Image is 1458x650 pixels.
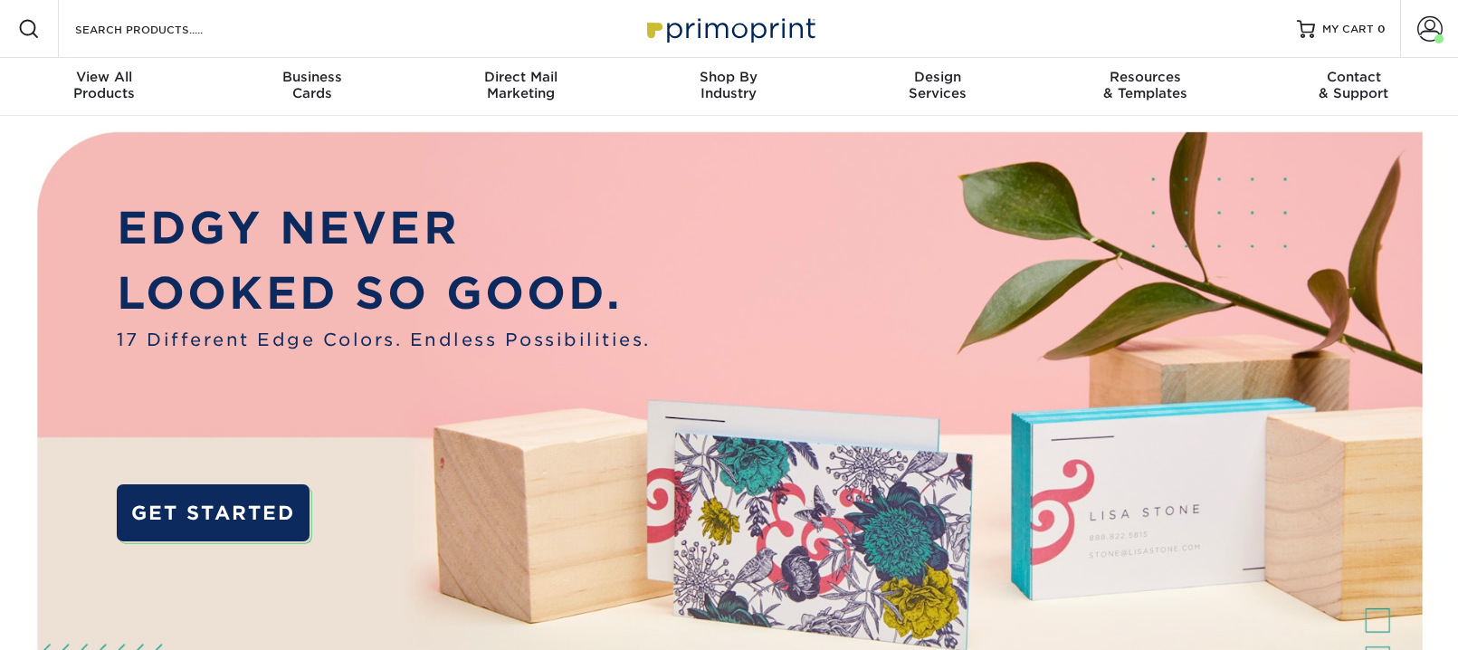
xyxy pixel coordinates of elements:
span: Shop By [624,69,833,85]
span: Resources [1042,69,1250,85]
a: DesignServices [834,58,1042,116]
a: Resources& Templates [1042,58,1250,116]
p: EDGY NEVER [117,196,651,261]
span: Direct Mail [416,69,624,85]
div: Cards [208,69,416,101]
span: 17 Different Edge Colors. Endless Possibilities. [117,327,651,353]
a: Shop ByIndustry [624,58,833,116]
a: Contact& Support [1250,58,1458,116]
a: Direct MailMarketing [416,58,624,116]
span: Business [208,69,416,85]
span: Contact [1250,69,1458,85]
span: MY CART [1322,22,1374,37]
div: & Support [1250,69,1458,101]
div: Industry [624,69,833,101]
span: Design [834,69,1042,85]
input: SEARCH PRODUCTS..... [73,18,250,40]
a: GET STARTED [117,484,310,542]
div: & Templates [1042,69,1250,101]
a: BusinessCards [208,58,416,116]
img: Primoprint [639,9,820,48]
span: 0 [1377,23,1386,35]
div: Marketing [416,69,624,101]
p: LOOKED SO GOOD. [117,261,651,326]
div: Services [834,69,1042,101]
